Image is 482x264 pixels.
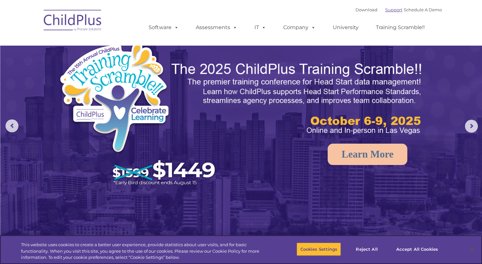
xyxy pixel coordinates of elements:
a: IT [248,21,273,34]
a: Download [355,7,377,12]
button: Accept All Cookies [392,242,441,256]
button: Close [465,242,479,256]
span: Phone number [90,69,118,74]
font: | [355,7,442,12]
a: Learn More [328,144,407,165]
a: Assessments [189,21,244,34]
a: Training Scramble!! [369,21,431,34]
div: This website uses cookies to create a better user experience, provide statistics about user visit... [21,242,265,261]
img: ChildPlus by Procare Solutions [40,5,105,38]
a: Schedule A Demo [404,7,442,12]
a: University [326,21,365,34]
span: Last name [90,43,110,48]
a: Software [142,21,185,34]
a: Company [277,21,322,34]
button: Reject All [346,242,387,256]
a: Support [385,7,402,12]
button: Cookies Settings [297,242,341,256]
